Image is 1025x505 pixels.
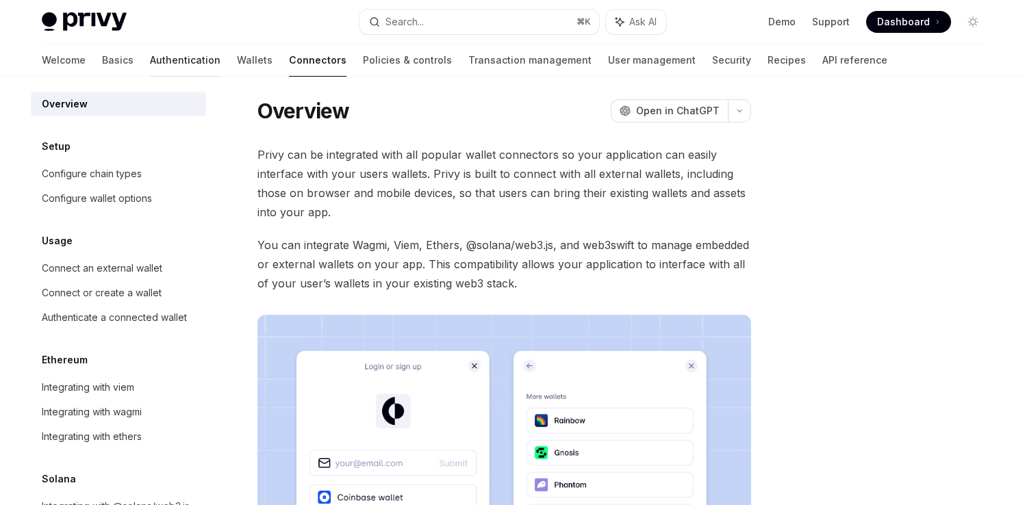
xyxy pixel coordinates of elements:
span: You can integrate Wagmi, Viem, Ethers, @solana/web3.js, and web3swift to manage embedded or exter... [257,235,751,293]
a: Integrating with viem [31,375,206,400]
div: Integrating with ethers [42,428,142,445]
a: Connect or create a wallet [31,281,206,305]
img: light logo [42,12,127,31]
div: Search... [385,14,424,30]
a: Integrating with ethers [31,424,206,449]
div: Connect an external wallet [42,260,162,276]
h5: Ethereum [42,352,88,368]
a: Connectors [289,44,346,77]
a: Wallets [237,44,273,77]
a: Dashboard [866,11,951,33]
span: Privy can be integrated with all popular wallet connectors so your application can easily interfa... [257,145,751,222]
a: Transaction management [468,44,592,77]
h5: Usage [42,233,73,249]
a: Authentication [150,44,220,77]
a: Policies & controls [363,44,452,77]
a: Demo [768,15,796,29]
span: Open in ChatGPT [636,104,720,118]
button: Open in ChatGPT [611,99,728,122]
a: Authenticate a connected wallet [31,305,206,330]
a: Configure chain types [31,161,206,186]
a: Configure wallet options [31,186,206,211]
h5: Setup [42,138,71,155]
span: Ask AI [629,15,657,29]
button: Ask AI [606,10,666,34]
a: Security [712,44,751,77]
span: Dashboard [877,15,930,29]
a: Basics [102,44,134,77]
a: Welcome [42,44,86,77]
div: Integrating with wagmi [42,404,142,420]
a: Support [812,15,850,29]
div: Configure chain types [42,166,142,182]
div: Overview [42,96,88,112]
div: Connect or create a wallet [42,285,162,301]
div: Integrating with viem [42,379,134,396]
h5: Solana [42,471,76,487]
div: Authenticate a connected wallet [42,309,187,326]
a: Integrating with wagmi [31,400,206,424]
div: Configure wallet options [42,190,152,207]
button: Search...⌘K [359,10,599,34]
a: Overview [31,92,206,116]
a: Connect an external wallet [31,256,206,281]
button: Toggle dark mode [962,11,984,33]
span: ⌘ K [577,16,591,27]
a: Recipes [768,44,806,77]
a: User management [608,44,696,77]
a: API reference [822,44,887,77]
h1: Overview [257,99,350,123]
